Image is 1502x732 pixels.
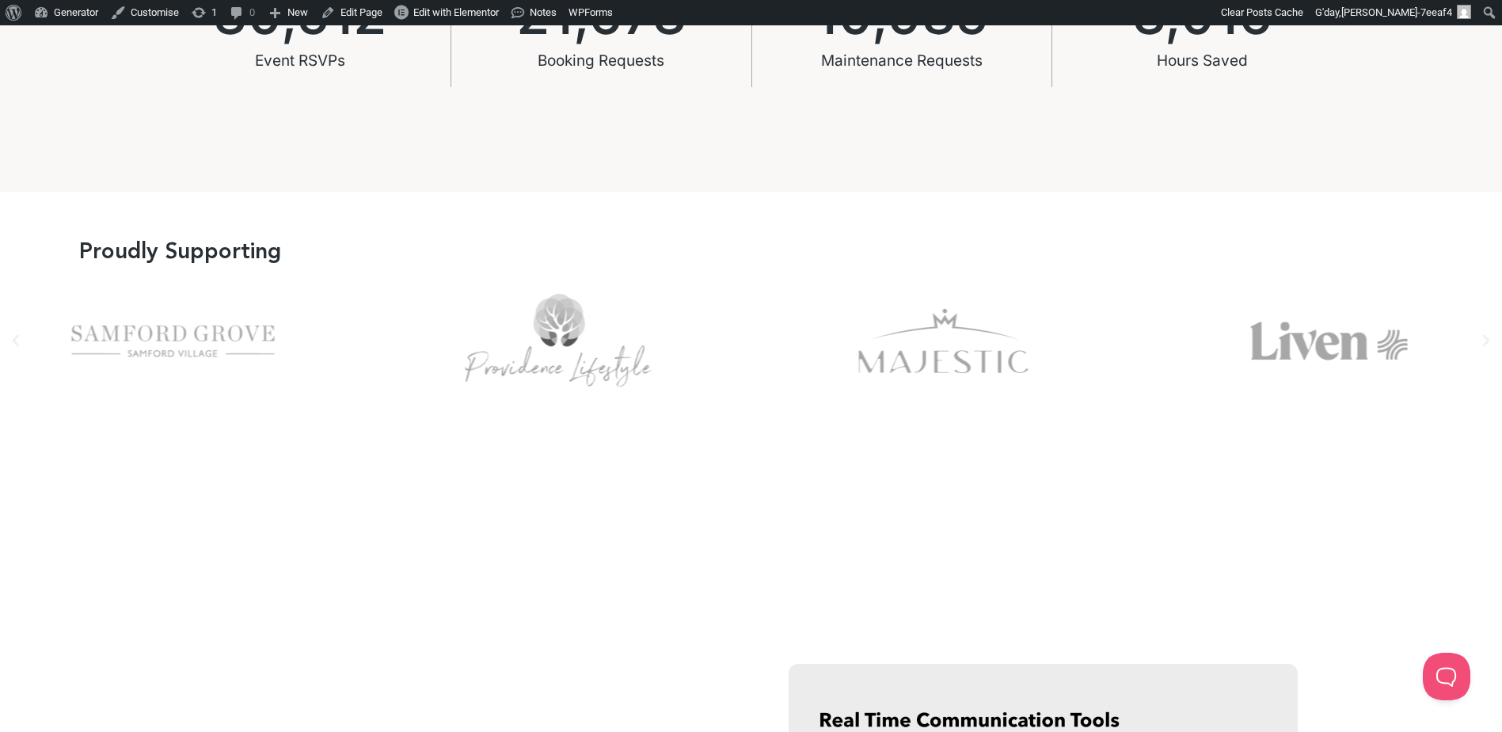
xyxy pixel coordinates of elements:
h3: Proudly Supporting [79,240,281,262]
div: Providence [386,277,732,405]
div: Previous slide [8,333,24,349]
div: Next slide [1478,333,1494,349]
div: Event RSVPs [213,42,387,80]
div: 2 / 14 [386,277,732,405]
div: Hours Saved [1132,42,1272,80]
div: 4 / 14 [1156,277,1502,405]
span: [PERSON_NAME]-7eeaf4 [1341,6,1452,18]
div: Booking Requests [516,42,686,80]
div: Majestic [771,277,1117,405]
iframe: Toggle Customer Support [1423,653,1470,700]
div: Liven [1156,277,1502,405]
div: 3 / 14 [771,277,1117,405]
div: Maintenance Requests [815,42,989,80]
span: Edit with Elementor [413,6,499,18]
